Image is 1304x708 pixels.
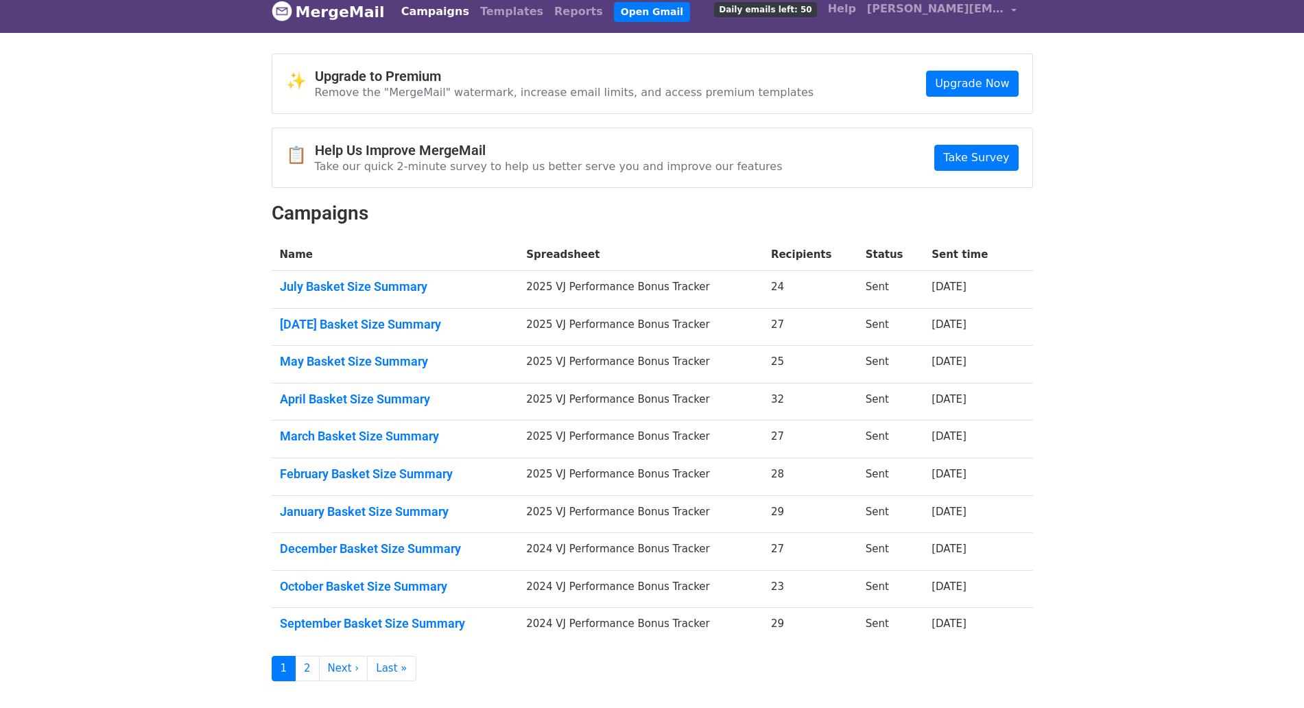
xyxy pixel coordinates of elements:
span: 📋 [286,145,315,165]
span: Daily emails left: 50 [714,2,816,17]
td: 2024 VJ Performance Bonus Tracker [518,608,763,645]
a: Next › [319,656,368,681]
td: 23 [763,570,857,608]
h2: Campaigns [272,202,1033,225]
td: 24 [763,271,857,309]
h4: Upgrade to Premium [315,68,814,84]
th: Name [272,239,519,271]
a: Open Gmail [614,2,690,22]
th: Recipients [763,239,857,271]
td: Sent [857,570,924,608]
a: February Basket Size Summary [280,467,510,482]
p: Take our quick 2-minute survey to help us better serve you and improve our features [315,159,783,174]
td: 2024 VJ Performance Bonus Tracker [518,533,763,571]
a: [DATE] Basket Size Summary [280,317,510,332]
td: Sent [857,495,924,533]
td: 2025 VJ Performance Bonus Tracker [518,495,763,533]
th: Status [857,239,924,271]
a: [DATE] [932,318,967,331]
a: 2 [295,656,320,681]
a: [DATE] [932,617,967,630]
a: April Basket Size Summary [280,392,510,407]
a: March Basket Size Summary [280,429,510,444]
span: ✨ [286,71,315,91]
td: 2025 VJ Performance Bonus Tracker [518,308,763,346]
td: 2024 VJ Performance Bonus Tracker [518,570,763,608]
a: [DATE] [932,393,967,405]
a: July Basket Size Summary [280,279,510,294]
a: [DATE] [932,281,967,293]
td: 29 [763,495,857,533]
img: MergeMail logo [272,1,292,21]
a: [DATE] [932,355,967,368]
a: September Basket Size Summary [280,616,510,631]
a: May Basket Size Summary [280,354,510,369]
h4: Help Us Improve MergeMail [315,142,783,158]
td: Sent [857,346,924,383]
td: Sent [857,608,924,645]
a: Take Survey [934,145,1018,171]
td: Sent [857,383,924,421]
a: [DATE] [932,430,967,442]
td: Sent [857,533,924,571]
th: Sent time [923,239,1012,271]
td: 25 [763,346,857,383]
a: Last » [367,656,416,681]
a: October Basket Size Summary [280,579,510,594]
td: 32 [763,383,857,421]
th: Spreadsheet [518,239,763,271]
a: Upgrade Now [926,71,1018,97]
a: [DATE] [932,543,967,555]
span: [PERSON_NAME][EMAIL_ADDRESS][DOMAIN_NAME] [867,1,1004,17]
td: Sent [857,421,924,458]
a: [DATE] [932,506,967,518]
td: 2025 VJ Performance Bonus Tracker [518,383,763,421]
iframe: Chat Widget [997,156,1304,708]
td: Sent [857,271,924,309]
a: [DATE] [932,468,967,480]
a: January Basket Size Summary [280,504,510,519]
td: Sent [857,458,924,496]
td: 29 [763,608,857,645]
a: December Basket Size Summary [280,541,510,556]
a: [DATE] [932,580,967,593]
td: Sent [857,308,924,346]
p: Remove the "MergeMail" watermark, increase email limits, and access premium templates [315,85,814,99]
td: 27 [763,421,857,458]
td: 2025 VJ Performance Bonus Tracker [518,271,763,309]
td: 2025 VJ Performance Bonus Tracker [518,458,763,496]
td: 2025 VJ Performance Bonus Tracker [518,346,763,383]
td: 27 [763,308,857,346]
td: 2025 VJ Performance Bonus Tracker [518,421,763,458]
td: 27 [763,533,857,571]
td: 28 [763,458,857,496]
a: 1 [272,656,296,681]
